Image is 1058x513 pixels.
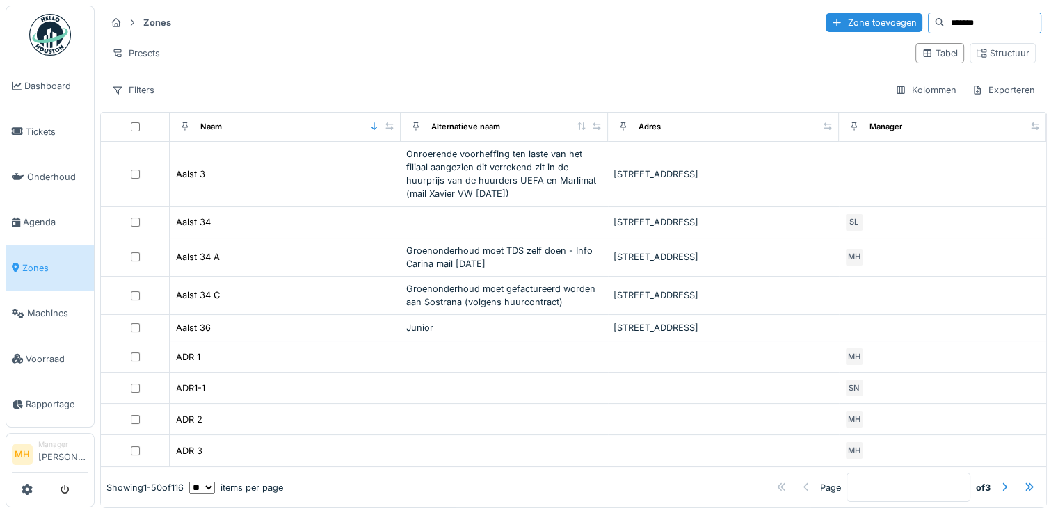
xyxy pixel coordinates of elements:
span: Voorraad [26,352,88,366]
div: Aalst 34 A [176,250,220,263]
a: MH Manager[PERSON_NAME] [12,439,88,473]
div: ADR 2 [176,413,202,426]
div: [STREET_ADDRESS] [614,321,833,334]
div: Groenonderhoud moet TDS zelf doen - Info Carina mail [DATE] [406,244,602,270]
div: Kolommen [889,80,963,100]
a: Rapportage [6,382,94,427]
div: Adres [639,121,661,133]
div: Showing 1 - 50 of 116 [106,481,184,494]
div: Filters [106,80,161,100]
div: Groenonderhoud moet gefactureerd worden aan Sostrana (volgens huurcontract) [406,282,602,309]
div: Presets [106,43,166,63]
span: Agenda [23,215,88,229]
strong: Zones [138,16,177,29]
div: MH [844,441,864,460]
div: Naam [200,121,222,133]
div: Aalst 36 [176,321,211,334]
div: MH [844,347,864,366]
div: Manager [869,121,902,133]
div: [STREET_ADDRESS] [614,288,833,302]
span: Rapportage [26,398,88,411]
div: ADR1-1 [176,382,205,395]
div: Aalst 34 C [176,288,220,302]
a: Agenda [6,199,94,245]
div: MH [844,409,864,429]
div: [STREET_ADDRESS] [614,168,833,181]
li: [PERSON_NAME] [38,439,88,469]
div: Onroerende voorheffing ten laste van het filiaal aangezien dit verrekend zit in de huurprijs van ... [406,147,602,201]
span: Onderhoud [27,170,88,184]
div: Structuur [976,47,1029,60]
a: Zones [6,245,94,291]
a: Voorraad [6,336,94,381]
span: Dashboard [24,79,88,92]
div: Aalst 3 [176,168,205,181]
div: Junior [406,321,602,334]
div: MH [844,247,864,267]
span: Machines [27,307,88,320]
strong: of 3 [976,481,991,494]
a: Dashboard [6,63,94,108]
span: Zones [22,261,88,275]
div: Tabel [922,47,958,60]
div: ADR 3 [176,444,202,457]
div: Alternatieve naam [431,121,500,133]
img: Badge_color-CXgf-gQk.svg [29,14,71,56]
div: items per page [189,481,283,494]
span: Tickets [26,125,88,138]
a: Machines [6,291,94,336]
div: Page [820,481,841,494]
a: Tickets [6,108,94,154]
a: Onderhoud [6,154,94,199]
div: Aalst 34 [176,215,211,229]
div: Exporteren [965,80,1041,100]
div: Zone toevoegen [826,13,922,32]
div: [STREET_ADDRESS] [614,250,833,263]
div: SL [844,213,864,232]
div: ADR 1 [176,350,200,364]
div: [STREET_ADDRESS] [614,215,833,229]
div: Manager [38,439,88,450]
li: MH [12,444,33,465]
div: SN [844,378,864,398]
